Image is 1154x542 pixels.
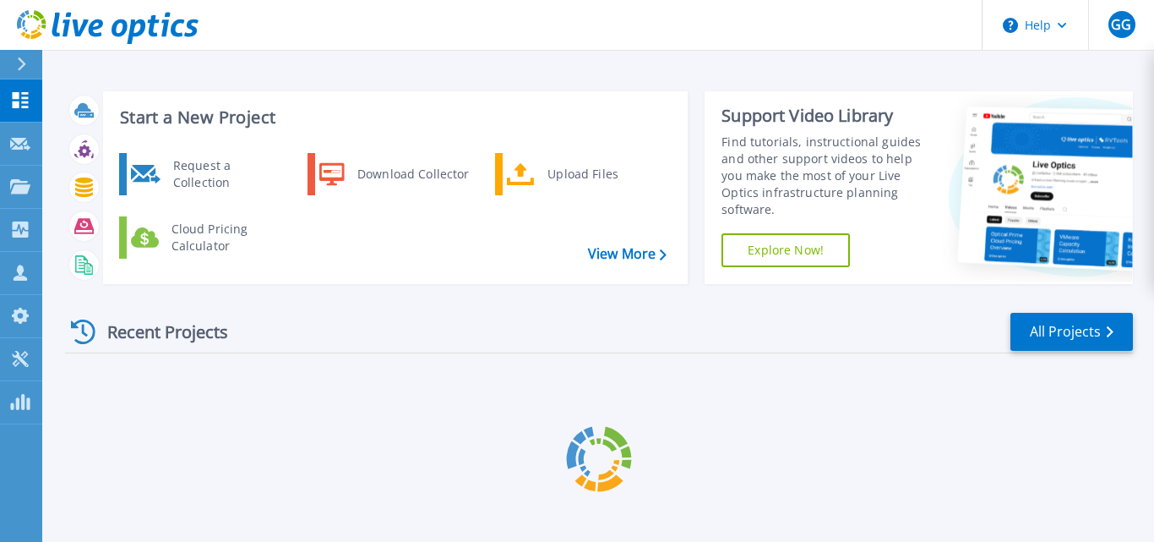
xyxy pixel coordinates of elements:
[721,134,934,218] div: Find tutorials, instructional guides and other support videos to help you make the most of your L...
[349,157,476,191] div: Download Collector
[120,108,666,127] h3: Start a New Project
[119,153,292,195] a: Request a Collection
[65,311,251,353] div: Recent Projects
[165,157,288,191] div: Request a Collection
[539,157,664,191] div: Upload Files
[721,105,934,127] div: Support Video Library
[163,221,288,255] div: Cloud Pricing Calculator
[119,216,292,259] a: Cloud Pricing Calculator
[721,233,850,267] a: Explore Now!
[308,153,481,195] a: Download Collector
[1111,18,1131,31] span: GG
[495,153,668,195] a: Upload Files
[588,246,667,262] a: View More
[1010,313,1133,351] a: All Projects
